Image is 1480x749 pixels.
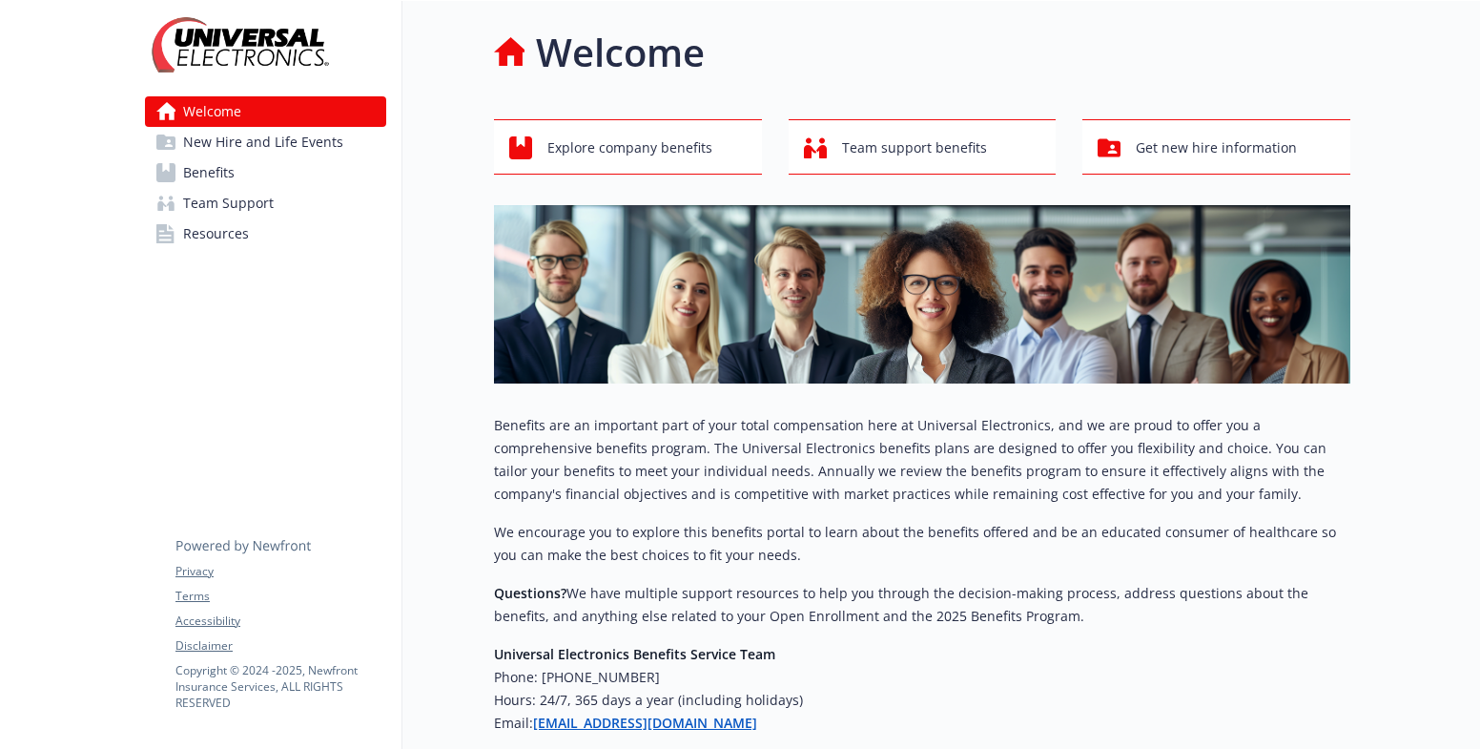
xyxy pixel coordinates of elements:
[1082,119,1350,175] button: Get new hire information
[183,96,241,127] span: Welcome
[175,588,385,605] a: Terms
[145,218,386,249] a: Resources
[175,662,385,711] p: Copyright © 2024 - 2025 , Newfront Insurance Services, ALL RIGHTS RESERVED
[145,127,386,157] a: New Hire and Life Events
[175,637,385,655] a: Disclaimer
[145,157,386,188] a: Benefits
[494,582,1350,628] p: We have multiple support resources to help you through the decision-making process, address quest...
[547,130,712,166] span: Explore company benefits
[494,645,775,663] strong: Universal Electronics Benefits Service Team
[145,96,386,127] a: Welcome
[145,188,386,218] a: Team Support
[183,188,274,218] span: Team Support
[533,714,757,732] a: [EMAIL_ADDRESS][DOMAIN_NAME]
[494,205,1350,384] img: overview page banner
[183,127,343,157] span: New Hire and Life Events
[175,613,385,630] a: Accessibility
[789,119,1057,175] button: Team support benefits
[536,24,705,81] h1: Welcome
[494,712,1350,735] h6: Email:
[842,130,987,166] span: Team support benefits
[494,689,1350,712] h6: Hours: 24/7, 365 days a year (including holidays)​
[183,157,235,188] span: Benefits
[494,521,1350,567] p: We encourage you to explore this benefits portal to learn about the benefits offered and be an ed...
[494,666,1350,689] h6: Phone: [PHONE_NUMBER]
[1136,130,1297,166] span: Get new hire information
[494,584,566,602] strong: Questions?
[175,563,385,580] a: Privacy
[494,119,762,175] button: Explore company benefits
[183,218,249,249] span: Resources
[494,414,1350,506] p: Benefits are an important part of your total compensation here at Universal Electronics, and we a...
